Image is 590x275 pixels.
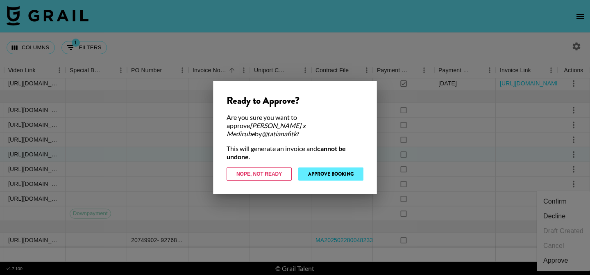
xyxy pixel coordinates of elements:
[227,144,346,160] strong: cannot be undone
[227,144,363,161] div: This will generate an invoice and .
[227,167,292,181] button: Nope, Not Ready
[227,121,306,137] em: [PERSON_NAME] x Medicube
[298,167,363,181] button: Approve Booking
[262,130,297,137] em: @ tatianafitk
[227,94,363,107] div: Ready to Approve?
[227,113,363,138] div: Are you sure you want to approve by ?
